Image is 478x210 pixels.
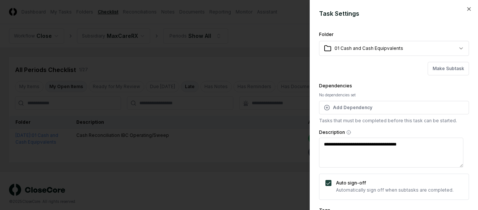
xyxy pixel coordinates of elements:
[319,31,334,37] label: Folder
[319,117,469,124] p: Tasks that must be completed before this task can be started.
[319,101,469,114] button: Add Dependency
[336,180,366,186] label: Auto sign-off
[319,83,352,88] label: Dependencies
[428,62,469,75] button: Make Subtask
[319,9,469,18] h2: Task Settings
[319,92,469,98] div: No dependencies set
[336,187,454,193] p: Automatically sign off when subtasks are completed.
[346,130,351,135] button: Description
[319,130,469,135] label: Description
